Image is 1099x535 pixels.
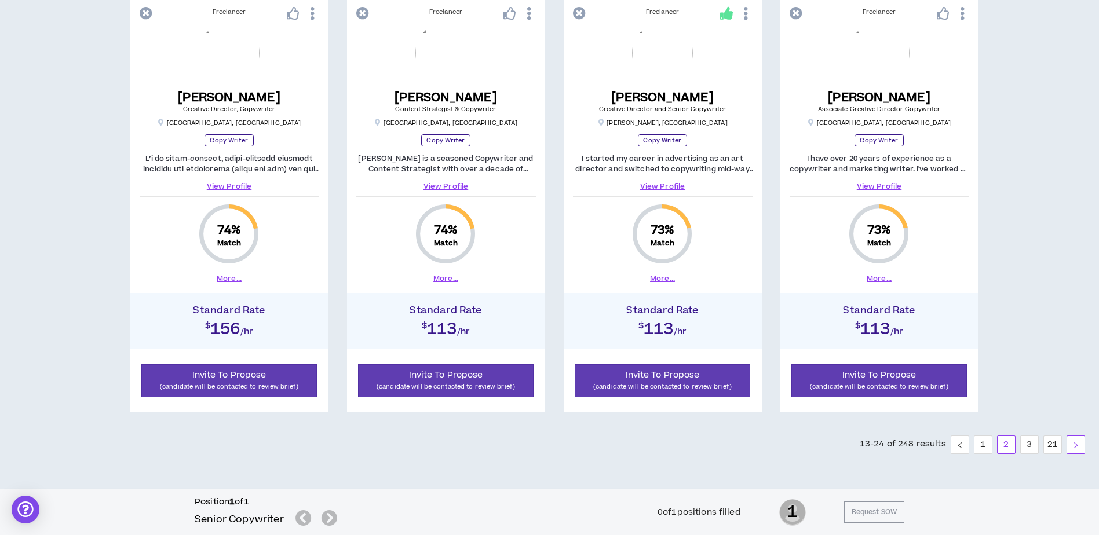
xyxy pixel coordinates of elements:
li: 13-24 of 248 results [860,435,946,454]
img: AlozcpLLOQt1vrJD0Ux81JBihm74dtILWfLx4G1f.png [199,23,260,83]
span: Creative Director, Copywriter [183,105,275,113]
div: Open Intercom Messenger [12,496,39,523]
a: 3 [1021,436,1038,453]
span: /hr [240,325,254,338]
h5: [PERSON_NAME] [599,90,726,105]
p: [GEOGRAPHIC_DATA] , [GEOGRAPHIC_DATA] [808,119,951,127]
button: Invite To Propose(candidate will be contacted to review brief) [358,364,534,397]
button: left [951,435,969,454]
p: [PERSON_NAME] is a seasoned Copywriter and Content Strategist with over a decade of experience in... [356,153,536,174]
small: Match [867,239,892,248]
h5: Senior Copywriter [195,512,284,526]
p: Copy Writer [638,134,687,146]
span: Invite To Propose [409,369,483,381]
img: Y8vR3hCfbHjP6ZHIUl6896E7LnWPVx3VUjzmXBs5.png [632,23,693,83]
h2: $113 [786,316,973,337]
button: Invite To Propose(candidate will be contacted to review brief) [791,364,967,397]
span: left [956,442,963,449]
button: Request SOW [844,501,904,523]
p: I started my career in advertising as an art director and switched to copywriting mid-way through... [573,153,753,174]
div: Freelancer [140,8,319,17]
a: View Profile [140,181,319,192]
small: Match [651,239,675,248]
li: 1 [974,435,992,454]
h5: [PERSON_NAME] [395,90,497,105]
h2: $113 [569,316,756,337]
h5: [PERSON_NAME] [178,90,280,105]
span: Invite To Propose [842,369,917,381]
p: L’i do sitam-consect, adipi-elitsedd eiusmodt incididu utl etdolorema (aliqu eni adm) ven qui nos... [140,153,319,174]
button: More... [867,273,892,284]
h2: $156 [136,316,323,337]
p: (candidate will be contacted to review brief) [366,381,527,392]
span: Creative Director and Senior Copywriter [599,105,726,113]
li: 3 [1020,435,1039,454]
span: Content Strategist & Copywriter [395,105,496,113]
span: /hr [674,325,687,338]
div: Freelancer [573,8,753,17]
span: 73 % [867,222,891,239]
div: Freelancer [356,8,536,17]
a: View Profile [356,181,536,192]
a: View Profile [573,181,753,192]
button: More... [650,273,675,284]
a: View Profile [790,181,969,192]
span: Invite To Propose [192,369,266,381]
span: 74 % [434,222,458,239]
p: Copy Writer [205,134,253,146]
button: More... [433,273,458,284]
a: 21 [1044,436,1061,453]
a: 2 [998,436,1015,453]
p: [GEOGRAPHIC_DATA] , [GEOGRAPHIC_DATA] [158,119,301,127]
h2: $113 [353,316,539,337]
span: 1 [779,498,806,527]
p: Copy Writer [421,134,470,146]
span: 73 % [651,222,674,239]
div: Freelancer [790,8,969,17]
a: 1 [974,436,992,453]
h4: Standard Rate [353,305,539,316]
li: Previous Page [951,435,969,454]
p: [GEOGRAPHIC_DATA] , [GEOGRAPHIC_DATA] [374,119,518,127]
span: Invite To Propose [626,369,700,381]
button: More... [217,273,242,284]
p: Copy Writer [855,134,903,146]
button: Invite To Propose(candidate will be contacted to review brief) [141,364,317,397]
p: I have over 20 years of experience as a copywriter and marketing writer. I've worked at ad agenci... [790,153,969,174]
li: 2 [997,435,1016,454]
p: (candidate will be contacted to review brief) [582,381,743,392]
h4: Standard Rate [569,305,756,316]
p: (candidate will be contacted to review brief) [799,381,960,392]
span: Associate Creative Director Copywriter [818,105,941,113]
h5: [PERSON_NAME] [818,90,941,105]
img: I33qLM4CEnuXREGtGYfQKTkx4YQZWuxm3lF1R7sf.png [415,23,476,83]
span: /hr [457,325,470,338]
h4: Standard Rate [136,305,323,316]
small: Match [217,239,242,248]
h4: Standard Rate [786,305,973,316]
p: (candidate will be contacted to review brief) [149,381,310,392]
p: [PERSON_NAME] , [GEOGRAPHIC_DATA] [597,119,727,127]
span: /hr [890,325,904,338]
div: 0 of 1 positions filled [658,506,741,519]
button: right [1067,435,1085,454]
li: Next Page [1067,435,1085,454]
span: 74 % [217,222,241,239]
b: 1 [229,496,235,508]
img: TmP6sUGQxhqhM4uGgG0c3LXiGKcuuTpmK78WBclz.png [849,23,910,83]
h6: Position of 1 [195,496,342,508]
button: Invite To Propose(candidate will be contacted to review brief) [575,364,751,397]
span: right [1072,442,1079,449]
small: Match [434,239,458,248]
